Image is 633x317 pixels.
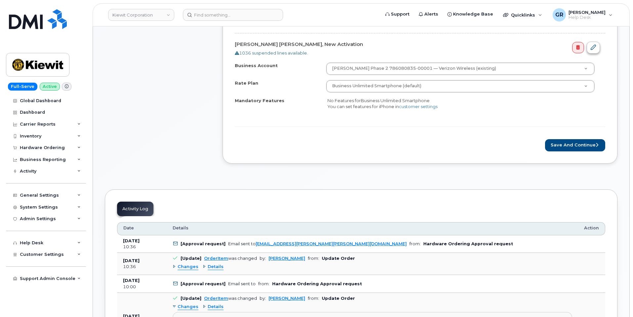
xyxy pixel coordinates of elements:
div: 1036 suspended lines available. [235,50,600,56]
span: GR [555,11,563,19]
span: from: [409,241,421,246]
a: [PERSON_NAME] [269,296,305,301]
span: Alerts [424,11,438,18]
a: Kiewit Corporation [108,9,174,21]
span: Details [208,304,224,310]
b: Update Order [322,296,355,301]
iframe: Messenger Launcher [604,288,628,312]
span: Support [391,11,409,18]
label: Mandatory Features [235,98,284,104]
span: Knowledge Base [453,11,493,18]
div: Gabriel Rains [548,8,617,21]
span: Business Unlimited Smartphone [361,98,430,103]
div: Email sent to [228,281,256,286]
span: from: [258,281,270,286]
b: [Update] [181,296,201,301]
a: Knowledge Base [443,8,498,21]
b: [DATE] [123,278,140,283]
b: Update Order [322,256,355,261]
th: Action [578,222,605,235]
span: by: [260,296,266,301]
h2: Rate Plan & Activation Details [235,17,605,27]
a: Alerts [414,8,443,21]
div: 10:36 [123,244,161,250]
div: Email sent to [228,241,407,246]
a: Support [381,8,414,21]
span: from: [308,256,319,261]
b: [DATE] [123,258,140,263]
a: OrderItem [204,296,228,301]
span: Help Desk [569,15,606,20]
span: [PERSON_NAME] [569,10,606,15]
h4: [PERSON_NAME] [PERSON_NAME], New Activation [235,42,600,47]
span: [PERSON_NAME] Phase 2 786080835-00001 — Verizon Wireless (existing) [328,65,496,71]
button: Save and Continue [545,139,605,151]
span: Changes [178,264,198,270]
b: [Approval request] [181,241,226,246]
div: Quicklinks [498,8,547,21]
div: 10:36 [123,264,161,270]
a: [PERSON_NAME] Phase 2 786080835-00001 — Verizon Wireless (existing) [326,63,594,75]
b: [Approval request] [181,281,226,286]
div: was changed [204,256,257,261]
span: Date [123,225,134,231]
span: Changes [178,304,198,310]
label: Business Account [235,62,278,69]
b: [DATE] [123,238,140,243]
span: Quicklinks [511,12,535,18]
span: Details [173,225,189,231]
b: [Update] [181,256,201,261]
a: customer settings [399,104,438,109]
b: Hardware Ordering Approval request [423,241,513,246]
span: from: [308,296,319,301]
a: [PERSON_NAME] [269,256,305,261]
span: by: [260,256,266,261]
a: Business Unlimited Smartphone (default) [326,80,594,92]
a: OrderItem [204,256,228,261]
label: Rate Plan [235,80,258,86]
span: Details [208,264,224,270]
input: Find something... [183,9,283,21]
b: Hardware Ordering Approval request [272,281,362,286]
div: was changed [204,296,257,301]
span: No Features for You can set features for iPhone in [327,98,438,109]
span: Business Unlimited Smartphone (default) [332,83,421,88]
div: 10:00 [123,284,161,290]
a: [EMAIL_ADDRESS][PERSON_NAME][PERSON_NAME][DOMAIN_NAME] [256,241,407,246]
